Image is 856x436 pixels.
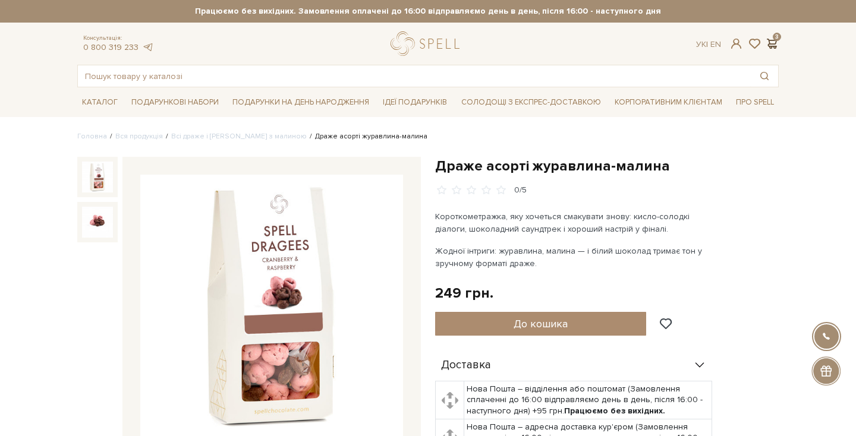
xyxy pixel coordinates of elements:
[77,93,122,112] a: Каталог
[83,42,139,52] a: 0 800 319 233
[77,132,107,141] a: Головна
[564,406,665,416] b: Працюємо без вихідних.
[731,93,779,112] a: Про Spell
[514,317,568,330] span: До кошика
[464,381,712,419] td: Нова Пошта – відділення або поштомат (Замовлення сплаченні до 16:00 відправляємо день в день, піс...
[82,207,113,238] img: Драже асорті журавлина-малина
[610,93,727,112] a: Корпоративним клієнтам
[391,31,465,56] a: logo
[141,42,153,52] a: telegram
[435,245,714,270] p: Жодної інтриги: журавлина, малина — і білий шоколад тримає тон у зручному форматі драже.
[514,185,527,196] div: 0/5
[457,92,606,112] a: Солодощі з експрес-доставкою
[83,34,153,42] span: Консультація:
[127,93,224,112] a: Подарункові набори
[751,65,778,87] button: Пошук товару у каталозі
[78,65,751,87] input: Пошук товару у каталозі
[441,360,491,371] span: Доставка
[435,312,646,336] button: До кошика
[77,6,779,17] strong: Працюємо без вихідних. Замовлення оплачені до 16:00 відправляємо день в день, після 16:00 - насту...
[435,284,493,302] div: 249 грн.
[706,39,708,49] span: |
[307,131,427,142] li: Драже асорті журавлина-малина
[115,132,163,141] a: Вся продукція
[171,132,307,141] a: Всі драже і [PERSON_NAME] з малиною
[378,93,452,112] a: Ідеї подарунків
[435,157,779,175] h1: Драже асорті журавлина-малина
[228,93,374,112] a: Подарунки на День народження
[710,39,721,49] a: En
[696,39,721,50] div: Ук
[82,162,113,192] img: Драже асорті журавлина-малина
[435,210,714,235] p: Короткометражка, яку хочеться смакувати знову: кисло-солодкі діалоги, шоколадний саундтрек і хоро...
